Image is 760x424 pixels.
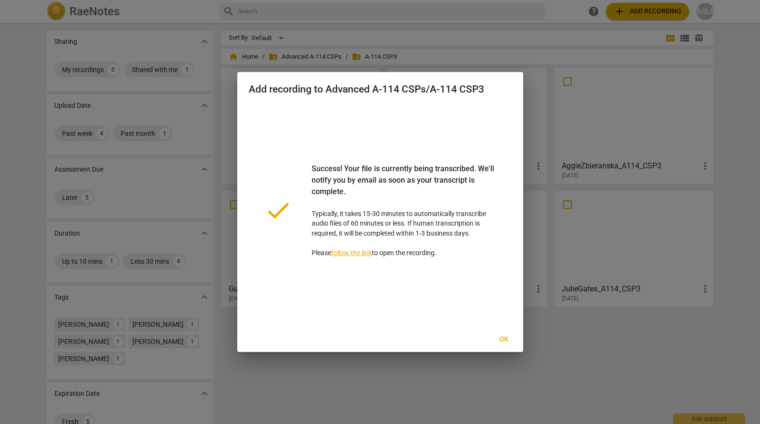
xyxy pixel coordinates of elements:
span: done [264,196,293,225]
div: Success! Your file is currently being transcribed. We'll notify you by email as soon as your tran... [312,163,497,209]
a: follow the link [331,249,372,257]
span: Ok [497,335,512,344]
p: Typically, it takes 15-30 minutes to automatically transcribe audio files of 60 minutes or less. ... [312,163,497,258]
button: Ok [489,331,519,348]
h2: Add recording to Advanced A-114 CSPs/A-114 CSP3 [249,83,512,95]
